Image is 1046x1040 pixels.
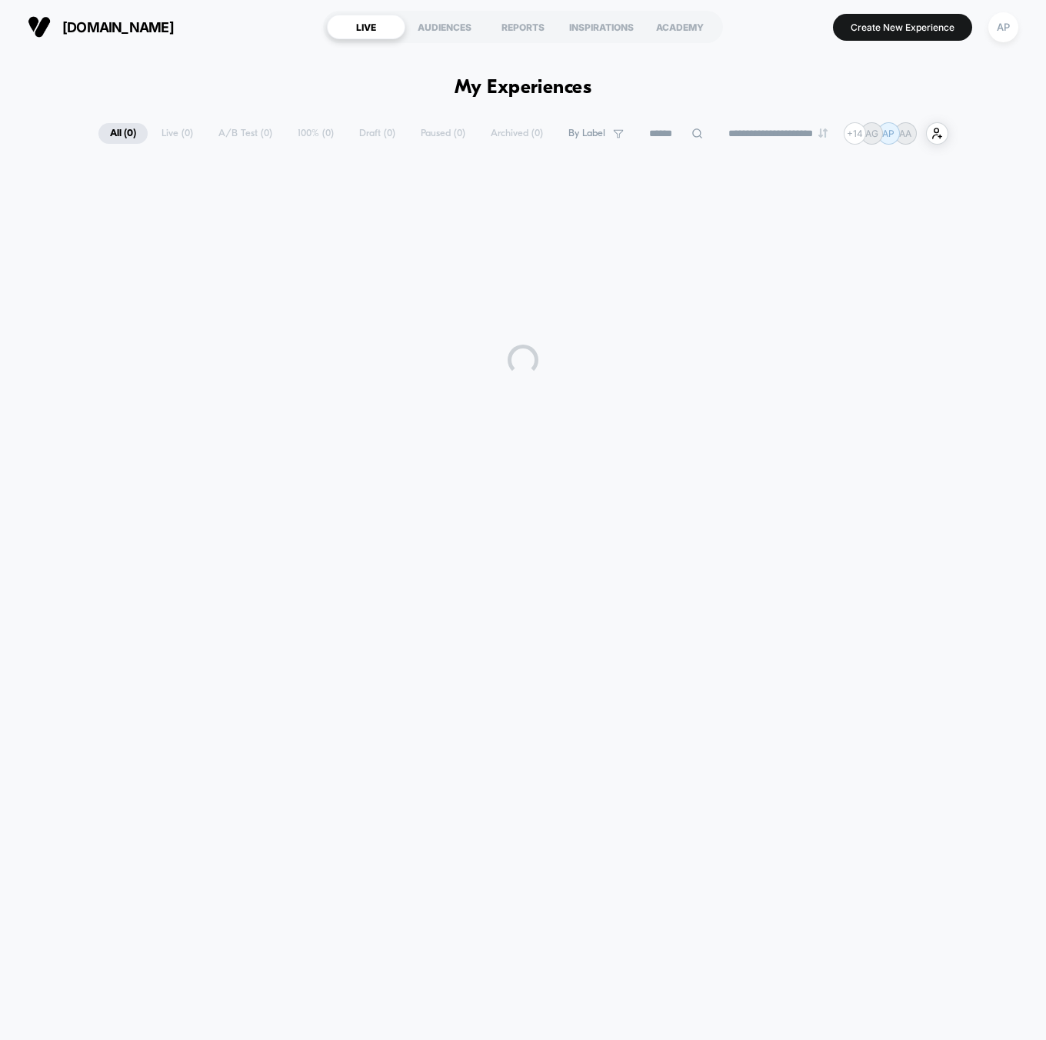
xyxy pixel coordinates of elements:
[844,122,866,145] div: + 14
[568,128,605,139] span: By Label
[98,123,148,144] span: All ( 0 )
[455,77,592,99] h1: My Experiences
[28,15,51,38] img: Visually logo
[882,128,894,139] p: AP
[484,15,562,39] div: REPORTS
[984,12,1023,43] button: AP
[988,12,1018,42] div: AP
[641,15,719,39] div: ACADEMY
[562,15,641,39] div: INSPIRATIONS
[62,19,174,35] span: [DOMAIN_NAME]
[865,128,878,139] p: AG
[899,128,911,139] p: AA
[23,15,178,39] button: [DOMAIN_NAME]
[818,128,828,138] img: end
[327,15,405,39] div: LIVE
[405,15,484,39] div: AUDIENCES
[833,14,972,41] button: Create New Experience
